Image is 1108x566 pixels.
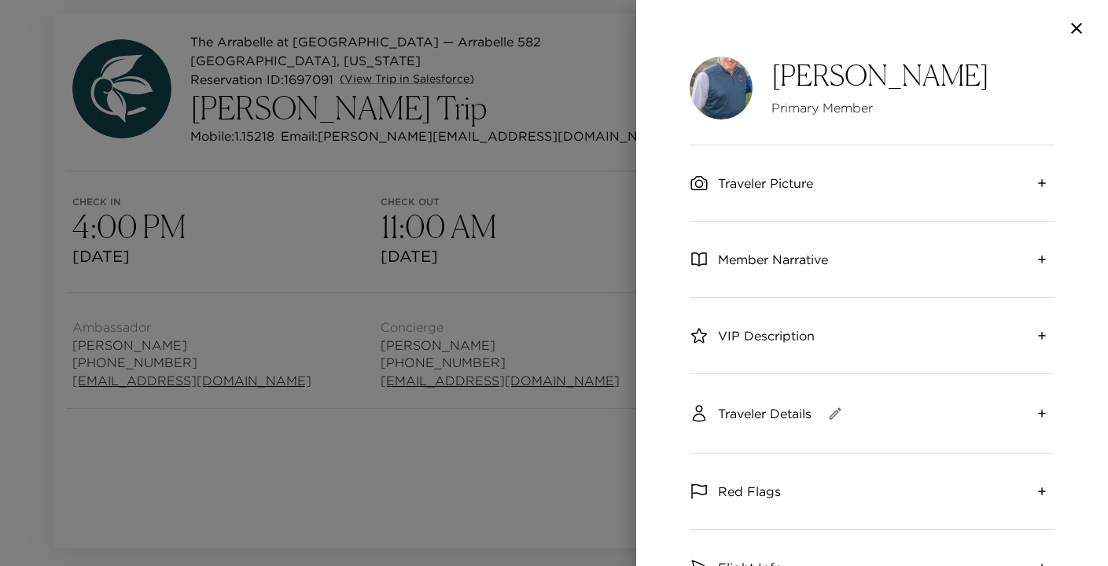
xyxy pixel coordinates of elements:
[718,483,781,500] span: Red Flags
[1029,323,1055,348] button: expand
[771,59,989,93] h4: [PERSON_NAME]
[1029,401,1055,426] button: expand
[771,99,989,116] span: Primary Member
[1029,479,1055,504] button: expand
[718,327,815,344] span: VIP Description
[718,175,813,192] span: Traveler Picture
[1029,247,1055,272] button: expand
[1029,171,1055,196] button: expand
[690,57,753,119] img: 89H9YcLHmQAAAABJRU5ErkJggg==
[718,405,812,422] span: Traveler Details
[718,251,828,268] span: Member Narrative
